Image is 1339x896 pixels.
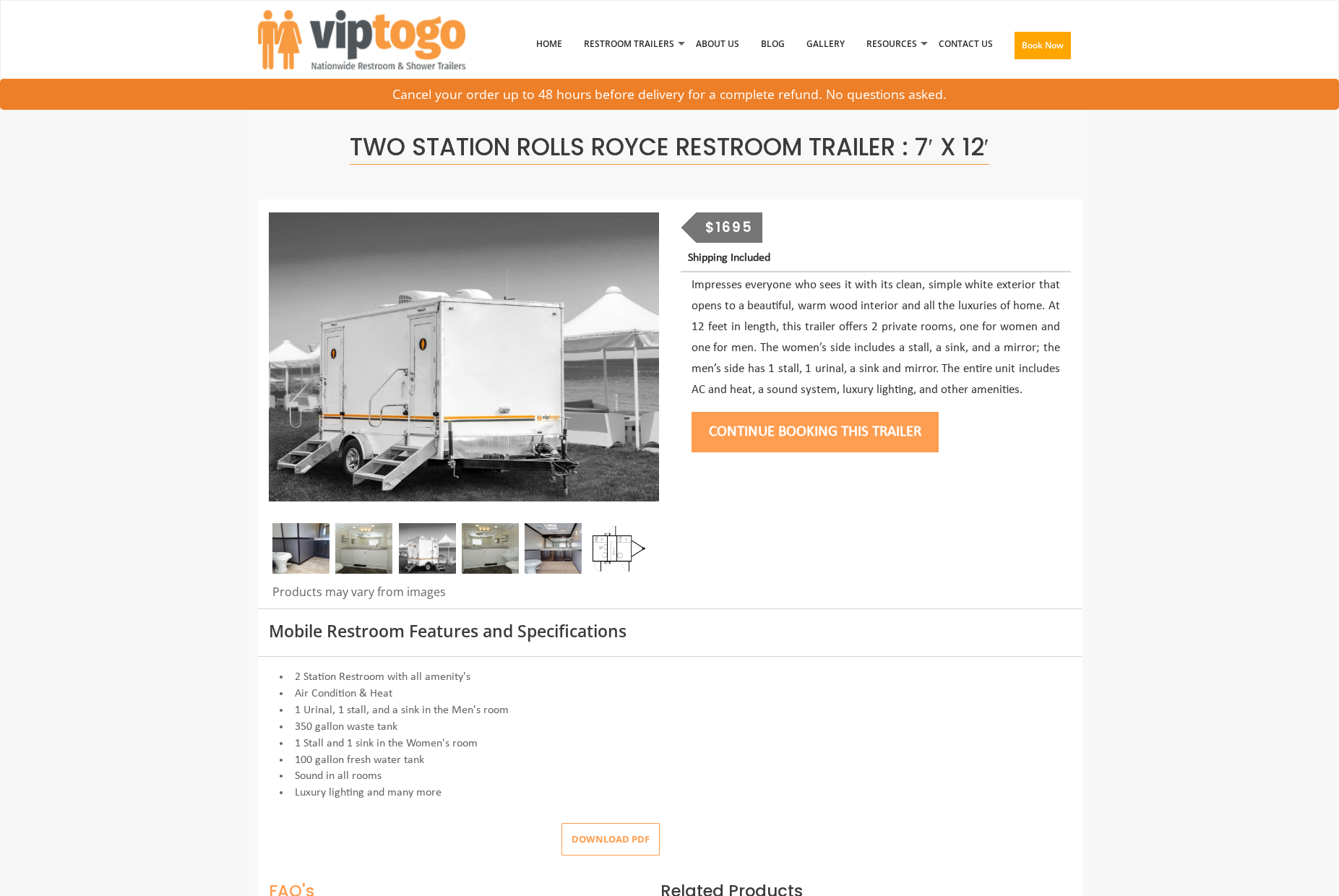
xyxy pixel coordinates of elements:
[692,412,939,452] button: Continue Booking this trailer
[269,736,1071,752] li: 1 Stall and 1 sink in the Women's room
[692,424,939,439] a: Continue Booking this trailer
[269,584,659,608] div: Products may vary from images
[1015,32,1071,59] button: Book Now
[588,523,645,574] img: Floor Plan of 2 station restroom with sink and toilet
[573,7,685,82] a: Restroom Trailers
[928,7,1004,82] a: Contact Us
[692,275,1060,400] p: Impresses everyone who sees it with its clean, simple white exterior that opens to a beautiful, w...
[272,523,330,574] img: A close view of inside of a station with a stall, mirror and cabinets
[269,719,1071,736] li: 350 gallon waste tank
[269,768,1071,785] li: Sound in all rooms
[796,7,856,82] a: Gallery
[688,249,1070,268] p: Shipping Included
[258,10,465,69] img: VIPTOGO
[685,7,750,82] a: About Us
[1004,7,1082,90] a: Book Now
[269,752,1071,769] li: 100 gallon fresh water tank
[269,622,1071,640] h3: Mobile Restroom Features and Specifications
[550,832,660,845] a: Download pdf
[269,212,659,501] img: Side view of two station restroom trailer with separate doors for males and females
[856,7,928,82] a: Resources
[525,523,582,574] img: A close view of inside of a station with a stall, mirror and cabinets
[335,523,392,574] img: Gel 2 station 02
[462,523,519,574] img: Gel 2 station 03
[269,702,1071,719] li: 1 Urinal, 1 stall, and a sink in the Men's room
[561,823,660,856] button: Download pdf
[269,686,1071,702] li: Air Condition & Heat
[399,523,456,574] img: A mini restroom trailer with two separate stations and separate doors for males and females
[269,669,1071,686] li: 2 Station Restroom with all amenity's
[525,7,573,82] a: Home
[269,785,1071,801] li: Luxury lighting and many more
[750,7,796,82] a: Blog
[696,212,762,243] div: $1695
[350,130,989,165] span: Two Station Rolls Royce Restroom Trailer : 7′ x 12′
